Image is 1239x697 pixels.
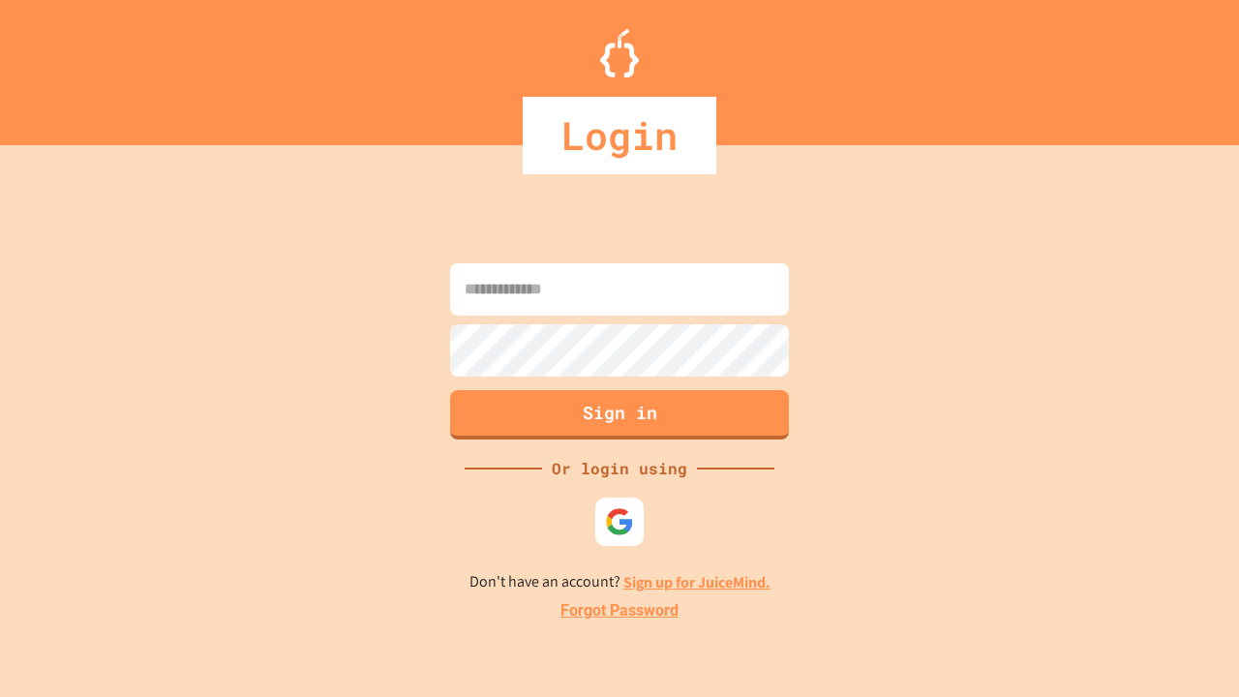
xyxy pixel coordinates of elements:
[600,29,639,77] img: Logo.svg
[450,390,789,439] button: Sign in
[469,570,771,594] p: Don't have an account?
[523,97,716,174] div: Login
[560,599,679,622] a: Forgot Password
[1078,535,1220,618] iframe: chat widget
[542,457,697,480] div: Or login using
[605,507,634,536] img: google-icon.svg
[623,572,771,592] a: Sign up for JuiceMind.
[1158,620,1220,678] iframe: chat widget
